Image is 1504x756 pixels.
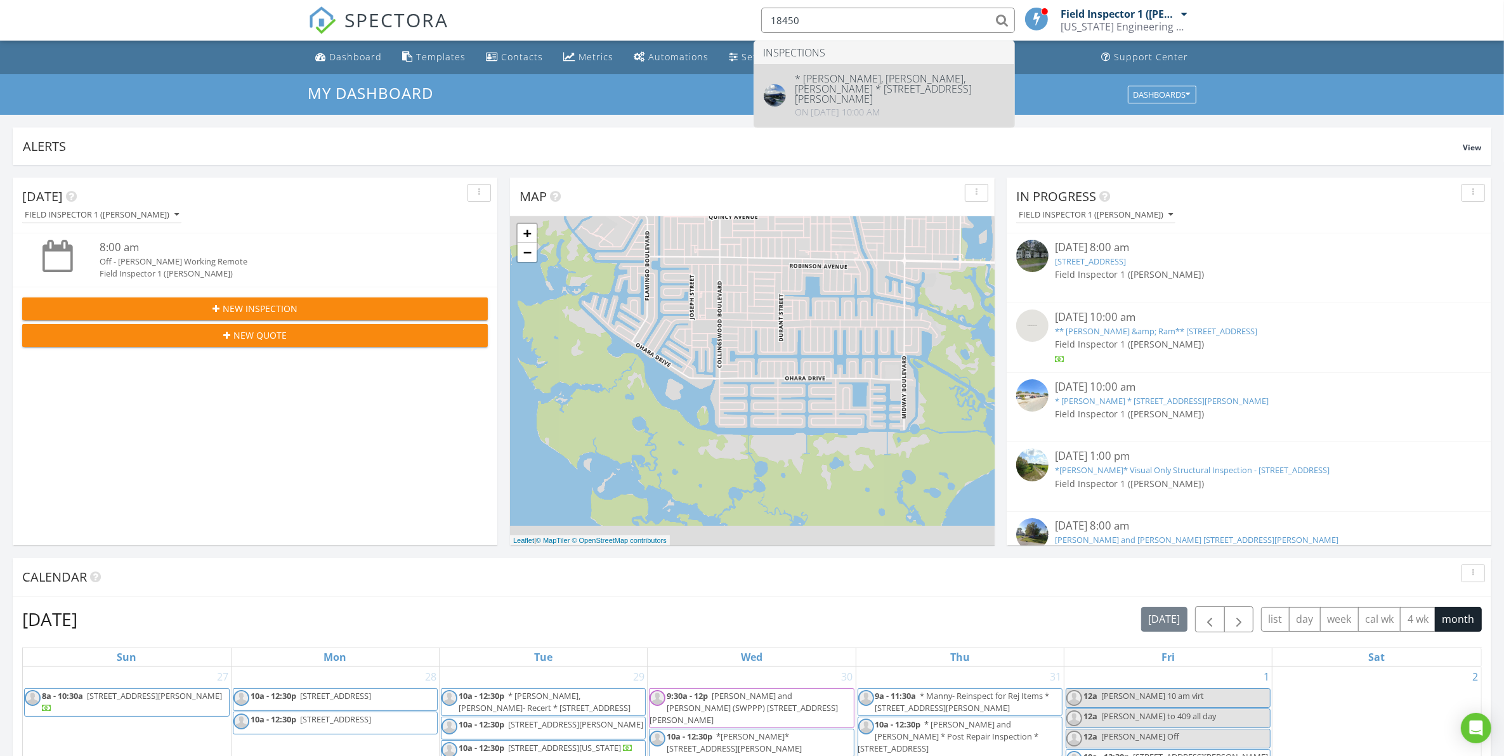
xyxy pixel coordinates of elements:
[795,107,1005,117] div: On [DATE] 10:00 am
[738,648,765,666] a: Wednesday
[1055,408,1204,420] span: Field Inspector 1 ([PERSON_NAME])
[518,224,537,243] a: Zoom in
[1195,606,1225,632] button: Previous month
[311,46,388,69] a: Dashboard
[1055,325,1257,337] a: ** [PERSON_NAME] &amp; Ram** [STREET_ADDRESS]
[25,211,179,219] div: Field Inspector 1 ([PERSON_NAME])
[233,688,438,711] a: 10a - 12:30p [STREET_ADDRESS]
[1055,534,1338,545] a: [PERSON_NAME] and [PERSON_NAME] [STREET_ADDRESS][PERSON_NAME]
[649,688,854,729] a: 9:30a - 12p [PERSON_NAME] and [PERSON_NAME] (SWPPP) [STREET_ADDRESS][PERSON_NAME]
[422,667,439,687] a: Go to July 28, 2025
[1016,448,1482,504] a: [DATE] 1:00 pm *[PERSON_NAME]* Visual Only Structural Inspection - [STREET_ADDRESS] Field Inspect...
[875,690,917,701] span: 9a - 11:30a
[308,6,336,34] img: The Best Home Inspection Software - Spectora
[251,690,296,701] span: 10a - 12:30p
[948,648,972,666] a: Thursday
[223,302,298,315] span: New Inspection
[300,690,371,701] span: [STREET_ADDRESS]
[459,742,633,753] a: 10a - 12:30p [STREET_ADDRESS][US_STATE]
[233,712,438,734] a: 10a - 12:30p [STREET_ADDRESS]
[858,690,874,706] img: default-user-f0147aede5fd5fa78ca7ade42f37bd4542148d508eef1c3d3ea960f66861d68b.jpg
[764,84,786,107] img: streetview
[510,535,670,546] div: |
[1016,518,1482,574] a: [DATE] 8:00 am [PERSON_NAME] and [PERSON_NAME] [STREET_ADDRESS][PERSON_NAME] Field Inspector 1 ([...
[1435,607,1482,632] button: month
[1115,51,1189,63] div: Support Center
[1470,667,1481,687] a: Go to August 2, 2025
[441,719,457,734] img: default-user-f0147aede5fd5fa78ca7ade42f37bd4542148d508eef1c3d3ea960f66861d68b.jpg
[629,46,714,69] a: Automations (Basic)
[345,6,449,33] span: SPECTORA
[858,719,1039,754] span: * [PERSON_NAME] and [PERSON_NAME] * Post Repair Inspection * [STREET_ADDRESS]
[1055,464,1330,476] a: *[PERSON_NAME]* Visual Only Structural Inspection - [STREET_ADDRESS]
[100,268,449,280] div: Field Inspector 1 ([PERSON_NAME])
[233,714,249,729] img: default-user-f0147aede5fd5fa78ca7ade42f37bd4542148d508eef1c3d3ea960f66861d68b.jpg
[459,719,504,730] span: 10a - 12:30p
[1019,211,1173,219] div: Field Inspector 1 ([PERSON_NAME])
[233,690,249,706] img: default-user-f0147aede5fd5fa78ca7ade42f37bd4542148d508eef1c3d3ea960f66861d68b.jpg
[1128,86,1196,103] button: Dashboards
[754,41,1014,64] li: Inspections
[1055,448,1443,464] div: [DATE] 1:00 pm
[22,324,488,347] button: New Quote
[1134,90,1191,99] div: Dashboards
[572,537,667,544] a: © OpenStreetMap contributors
[513,537,534,544] a: Leaflet
[650,690,838,726] a: 9:30a - 12p [PERSON_NAME] and [PERSON_NAME] (SWPPP) [STREET_ADDRESS][PERSON_NAME]
[308,17,449,44] a: SPECTORA
[1066,690,1082,706] img: default-user-f0147aede5fd5fa78ca7ade42f37bd4542148d508eef1c3d3ea960f66861d68b.jpg
[233,329,287,342] span: New Quote
[858,719,1039,754] a: 10a - 12:30p * [PERSON_NAME] and [PERSON_NAME] * Post Repair Inspection * [STREET_ADDRESS]
[1289,607,1321,632] button: day
[417,51,466,63] div: Templates
[650,731,665,746] img: default-user-f0147aede5fd5fa78ca7ade42f37bd4542148d508eef1c3d3ea960f66861d68b.jpg
[1463,142,1481,153] span: View
[742,51,780,63] div: Settings
[22,207,181,224] button: Field Inspector 1 ([PERSON_NAME])
[875,690,1050,714] a: 9a - 11:30a * Manny- Reinspect for Rej Items * [STREET_ADDRESS][PERSON_NAME]
[23,138,1463,155] div: Alerts
[1016,207,1175,224] button: Field Inspector 1 ([PERSON_NAME])
[1061,8,1179,20] div: Field Inspector 1 ([PERSON_NAME])
[459,690,632,714] a: 10a - 12:30p * [PERSON_NAME], [PERSON_NAME]- Recert * [STREET_ADDRESS]
[300,714,371,725] span: [STREET_ADDRESS]
[42,690,222,714] a: 8a - 10:30a [STREET_ADDRESS][PERSON_NAME]
[1261,607,1290,632] button: list
[24,688,230,717] a: 8a - 10:30a [STREET_ADDRESS][PERSON_NAME]
[459,690,631,714] span: * [PERSON_NAME], [PERSON_NAME]- Recert * [STREET_ADDRESS]
[1055,268,1204,280] span: Field Inspector 1 ([PERSON_NAME])
[1101,731,1179,742] span: [PERSON_NAME] Off
[1066,731,1082,746] img: default-user-f0147aede5fd5fa78ca7ade42f37bd4542148d508eef1c3d3ea960f66861d68b.jpg
[1016,379,1049,412] img: streetview
[667,731,802,754] span: *[PERSON_NAME]* [STREET_ADDRESS][PERSON_NAME]
[1061,20,1188,33] div: Florida Engineering LLC
[579,51,614,63] div: Metrics
[1366,648,1387,666] a: Saturday
[536,537,570,544] a: © MapTiler
[1055,240,1443,256] div: [DATE] 8:00 am
[87,690,222,701] span: [STREET_ADDRESS][PERSON_NAME]
[1400,607,1435,632] button: 4 wk
[1055,338,1204,350] span: Field Inspector 1 ([PERSON_NAME])
[875,719,921,730] span: 10a - 12:30p
[42,690,83,701] span: 8a - 10:30a
[1055,310,1443,325] div: [DATE] 10:00 am
[330,51,383,63] div: Dashboard
[1016,310,1482,366] a: [DATE] 10:00 am ** [PERSON_NAME] &amp; Ram** [STREET_ADDRESS] Field Inspector 1 ([PERSON_NAME])
[1101,690,1204,701] span: [PERSON_NAME] 10 am virt
[214,667,231,687] a: Go to July 27, 2025
[631,667,647,687] a: Go to July 29, 2025
[459,742,504,753] span: 10a - 12:30p
[1055,518,1443,534] div: [DATE] 8:00 am
[1016,188,1096,205] span: In Progress
[251,690,373,701] a: 10a - 12:30p [STREET_ADDRESS]
[520,188,547,205] span: Map
[508,742,621,753] span: [STREET_ADDRESS][US_STATE]
[1055,256,1126,267] a: [STREET_ADDRESS]
[251,714,373,725] a: 10a - 12:30p [STREET_ADDRESS]
[795,74,1005,104] div: * [PERSON_NAME], [PERSON_NAME], [PERSON_NAME] * [STREET_ADDRESS][PERSON_NAME]
[1083,710,1097,722] span: 12a
[761,8,1015,33] input: Search everything...
[441,690,457,706] img: default-user-f0147aede5fd5fa78ca7ade42f37bd4542148d508eef1c3d3ea960f66861d68b.jpg
[398,46,471,69] a: Templates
